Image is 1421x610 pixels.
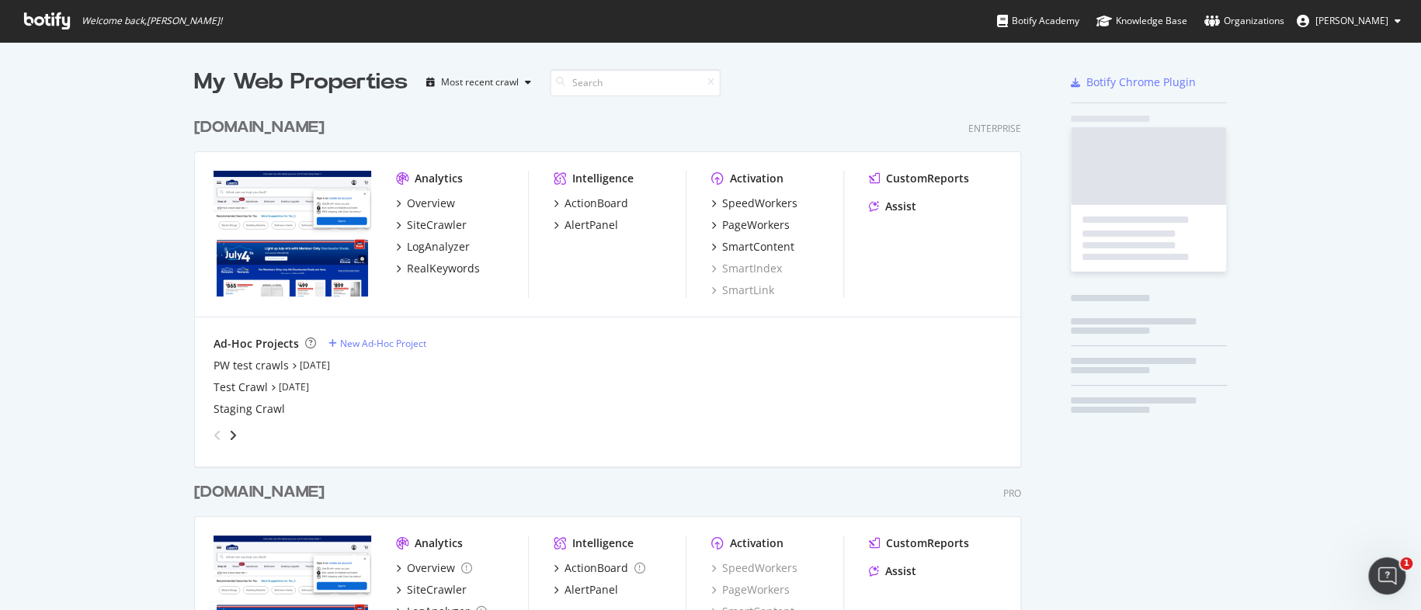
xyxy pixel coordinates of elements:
div: Intelligence [572,171,634,186]
div: RealKeywords [407,261,480,276]
span: Randy Dargenio [1315,14,1388,27]
a: Overview [396,196,455,211]
a: AlertPanel [554,217,618,233]
div: Organizations [1204,13,1284,29]
div: PageWorkers [722,217,790,233]
div: AlertPanel [565,217,618,233]
a: RealKeywords [396,261,480,276]
div: Enterprise [968,122,1021,135]
a: AlertPanel [554,582,618,598]
a: LogAnalyzer [396,239,470,255]
a: Staging Crawl [214,401,285,417]
div: SmartContent [722,239,794,255]
a: [DOMAIN_NAME] [194,481,331,504]
input: Search [550,69,721,96]
div: AlertPanel [565,582,618,598]
a: ActionBoard [554,196,628,211]
div: [DOMAIN_NAME] [194,116,325,139]
div: Knowledge Base [1096,13,1187,29]
div: New Ad-Hoc Project [340,337,426,350]
div: CustomReports [886,535,969,551]
div: angle-right [228,428,238,443]
div: angle-left [207,423,228,448]
a: SmartIndex [711,261,782,276]
div: My Web Properties [194,67,408,98]
a: SpeedWorkers [711,560,797,576]
div: Assist [885,563,916,579]
a: PageWorkers [711,582,790,598]
a: SmartLink [711,282,774,298]
a: [DATE] [300,359,330,372]
button: Most recent crawl [420,70,537,95]
a: CustomReports [869,535,969,551]
div: LogAnalyzer [407,239,470,255]
div: ActionBoard [565,196,628,211]
a: SmartContent [711,239,794,255]
button: [PERSON_NAME] [1284,9,1413,33]
iframe: Intercom live chat [1368,557,1405,594]
a: [DATE] [279,380,309,393]
div: ActionBoard [565,560,628,576]
div: Ad-Hoc Projects [214,336,299,352]
div: Overview [407,560,455,576]
div: SiteCrawler [407,217,467,233]
div: [DOMAIN_NAME] [194,481,325,504]
a: SpeedWorkers [711,196,797,211]
a: SiteCrawler [396,217,467,233]
div: Pro [1003,487,1021,500]
div: Analytics [415,535,463,551]
a: Test Crawl [214,380,268,395]
span: Welcome back, [PERSON_NAME] ! [82,15,222,27]
img: www.lowes.com [214,171,371,296]
a: Assist [869,199,916,214]
div: Assist [885,199,916,214]
div: Intelligence [572,535,634,551]
div: CustomReports [886,171,969,186]
a: CustomReports [869,171,969,186]
div: Analytics [415,171,463,186]
a: PW test crawls [214,358,289,373]
div: Botify Academy [997,13,1079,29]
a: New Ad-Hoc Project [328,337,426,350]
a: Botify Chrome Plugin [1071,75,1196,90]
span: 1 [1400,557,1412,570]
div: SiteCrawler [407,582,467,598]
div: Botify Chrome Plugin [1086,75,1196,90]
div: Overview [407,196,455,211]
a: SiteCrawler [396,582,467,598]
a: Overview [396,560,472,576]
a: PageWorkers [711,217,790,233]
a: [DOMAIN_NAME] [194,116,331,139]
a: ActionBoard [554,560,645,576]
div: SpeedWorkers [722,196,797,211]
div: Activation [730,535,783,551]
a: Assist [869,563,916,579]
div: Activation [730,171,783,186]
div: Most recent crawl [441,78,519,87]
